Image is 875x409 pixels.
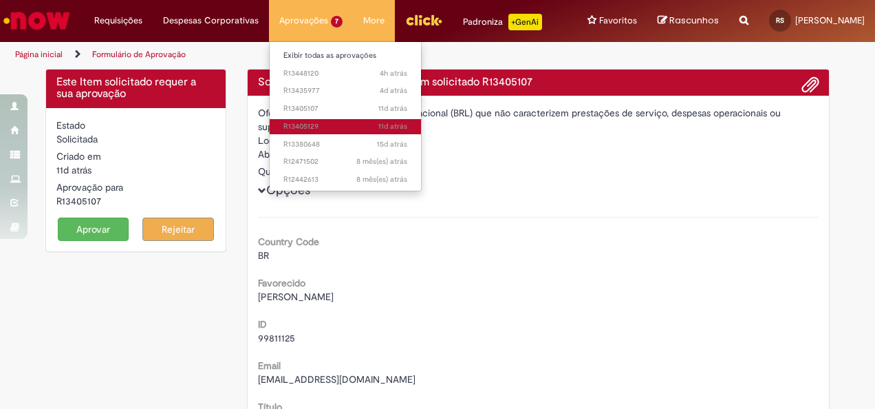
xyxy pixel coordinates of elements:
[378,121,407,132] span: 11d atrás
[258,147,819,165] div: [PERSON_NAME]
[279,14,328,28] span: Aprovações
[378,103,407,114] span: 11d atrás
[10,42,573,67] ul: Trilhas de página
[270,154,421,169] a: Aberto R12471502 :
[283,121,407,132] span: R13405129
[56,163,215,177] div: 17/08/2025 21:41:27
[283,68,407,79] span: R13448120
[599,14,637,28] span: Favoritos
[356,174,407,185] span: 8 mês(es) atrás
[270,119,421,134] a: Aberto R13405129 :
[380,85,407,96] time: 25/08/2025 09:55:21
[258,359,281,372] b: Email
[378,103,407,114] time: 17/08/2025 21:41:27
[378,121,407,132] time: 17/08/2025 21:36:49
[795,14,865,26] span: [PERSON_NAME]
[56,194,215,208] div: R13405107
[258,373,415,386] span: [EMAIL_ADDRESS][DOMAIN_NAME]
[283,139,407,150] span: R13380648
[258,277,305,289] b: Favorecido
[258,147,305,161] label: Aberto por
[56,164,91,176] span: 11d atrás
[56,164,91,176] time: 17/08/2025 21:41:27
[270,137,421,152] a: Aberto R13380648 :
[377,139,407,149] span: 15d atrás
[258,165,819,178] div: Quantidade 1
[331,16,343,28] span: 7
[270,83,421,98] a: Aberto R13435977 :
[258,134,819,147] div: Locação de caçamba do ZEC
[508,14,542,30] p: +GenAi
[405,10,442,30] img: click_logo_yellow_360x200.png
[356,156,407,167] span: 8 mês(es) atrás
[258,76,819,89] h4: Solicitação de aprovação para Item solicitado R13405107
[58,218,129,241] button: Aprovar
[1,7,72,34] img: ServiceNow
[258,318,267,331] b: ID
[270,101,421,116] a: Aberto R13405107 :
[56,149,101,163] label: Criado em
[283,103,407,114] span: R13405107
[356,156,407,167] time: 06/01/2025 08:59:38
[269,41,422,191] ul: Aprovações
[258,106,819,134] div: Oferta para pagamentos em moeda nacional (BRL) que não caracterizem prestações de serviço, despes...
[258,291,334,303] span: [PERSON_NAME]
[283,85,407,96] span: R13435977
[776,16,784,25] span: RS
[56,118,85,132] label: Estado
[94,14,142,28] span: Requisições
[15,49,63,60] a: Página inicial
[56,132,215,146] div: Solicitada
[380,68,407,78] span: 4h atrás
[283,174,407,185] span: R12442613
[669,14,719,27] span: Rascunhos
[658,14,719,28] a: Rascunhos
[270,66,421,81] a: Aberto R13448120 :
[258,235,319,248] b: Country Code
[258,249,269,262] span: BR
[283,156,407,167] span: R12471502
[92,49,186,60] a: Formulário de Aprovação
[56,180,123,194] label: Aprovação para
[270,48,421,63] a: Exibir todas as aprovações
[270,172,421,187] a: Aberto R12442613 :
[380,85,407,96] span: 4d atrás
[463,14,542,30] div: Padroniza
[163,14,259,28] span: Despesas Corporativas
[356,174,407,185] time: 27/12/2024 09:59:12
[380,68,407,78] time: 28/08/2025 09:27:44
[258,332,295,344] span: 99811125
[363,14,385,28] span: More
[142,218,214,241] button: Rejeitar
[56,76,215,101] h4: Este Item solicitado requer a sua aprovação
